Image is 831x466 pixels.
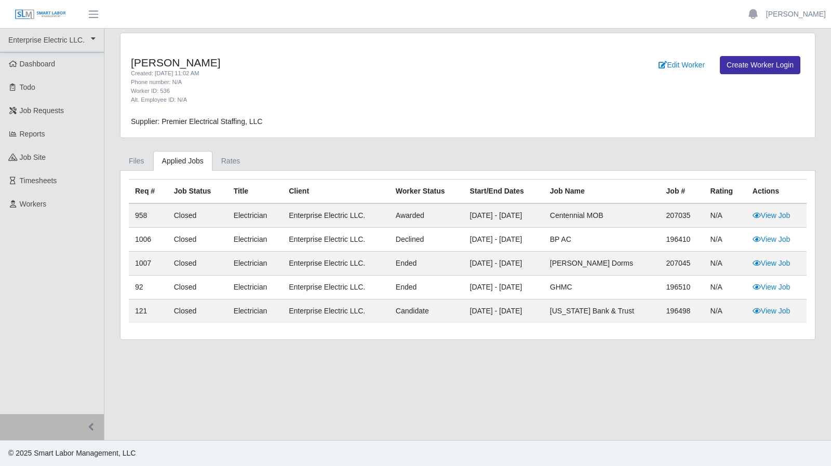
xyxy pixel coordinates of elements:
td: Electrician [227,228,283,252]
span: Dashboard [20,60,56,68]
td: 92 [129,276,168,299]
td: [US_STATE] Bank & Trust [544,299,660,323]
th: Rating [704,180,746,204]
span: © 2025 Smart Labor Management, LLC [8,449,136,457]
td: 196410 [660,228,704,252]
th: Actions [746,180,807,204]
span: Todo [20,83,35,91]
td: 958 [129,203,168,228]
td: declined [390,228,464,252]
td: Enterprise Electric LLC. [283,228,390,252]
td: BP AC [544,228,660,252]
td: candidate [390,299,464,323]
td: Closed [168,276,227,299]
th: Title [227,180,283,204]
th: Job # [660,180,704,204]
a: Files [120,151,153,171]
span: Timesheets [20,176,57,185]
td: Closed [168,252,227,276]
a: Rates [212,151,249,171]
td: Electrician [227,276,283,299]
td: Electrician [227,252,283,276]
a: View Job [753,283,790,291]
div: Alt. Employee ID: N/A [131,95,517,104]
span: Workers [20,200,47,208]
th: Start/End Dates [464,180,544,204]
a: [PERSON_NAME] [766,9,826,20]
td: [DATE] - [DATE] [464,252,544,276]
td: N/A [704,276,746,299]
td: Enterprise Electric LLC. [283,203,390,228]
td: ended [390,252,464,276]
td: [DATE] - [DATE] [464,203,544,228]
td: Closed [168,228,227,252]
td: 196498 [660,299,704,323]
th: Worker Status [390,180,464,204]
td: 1006 [129,228,168,252]
td: Closed [168,203,227,228]
td: Centennial MOB [544,203,660,228]
div: Created: [DATE] 11:02 AM [131,69,517,78]
a: View Job [753,307,790,315]
span: Reports [20,130,45,138]
th: Client [283,180,390,204]
div: Phone number: N/A [131,78,517,87]
td: N/A [704,299,746,323]
td: Enterprise Electric LLC. [283,299,390,323]
td: Electrician [227,299,283,323]
td: N/A [704,203,746,228]
td: N/A [704,252,746,276]
td: N/A [704,228,746,252]
h4: [PERSON_NAME] [131,56,517,69]
td: 196510 [660,276,704,299]
div: Worker ID: 536 [131,87,517,95]
td: [PERSON_NAME] Dorms [544,252,660,276]
td: ended [390,276,464,299]
td: 207035 [660,203,704,228]
a: Applied Jobs [153,151,212,171]
td: Closed [168,299,227,323]
td: 1007 [129,252,168,276]
a: Edit Worker [652,56,712,74]
th: Req # [129,180,168,204]
td: Enterprise Electric LLC. [283,252,390,276]
td: 207045 [660,252,704,276]
span: Job Requests [20,106,64,115]
span: job site [20,153,46,161]
td: [DATE] - [DATE] [464,228,544,252]
td: awarded [390,203,464,228]
a: Create Worker Login [720,56,800,74]
td: 121 [129,299,168,323]
td: [DATE] - [DATE] [464,299,544,323]
td: Enterprise Electric LLC. [283,276,390,299]
a: View Job [753,211,790,220]
a: View Job [753,259,790,267]
a: View Job [753,235,790,243]
span: Supplier: Premier Electrical Staffing, LLC [131,117,262,126]
td: [DATE] - [DATE] [464,276,544,299]
td: Electrician [227,203,283,228]
th: Job Status [168,180,227,204]
img: SLM Logo [15,9,66,20]
th: Job Name [544,180,660,204]
td: GHMC [544,276,660,299]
